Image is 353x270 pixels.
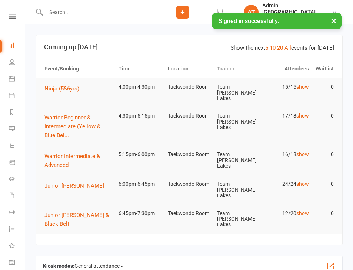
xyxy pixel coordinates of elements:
th: Waitlist [312,59,337,78]
a: What's New [9,238,26,255]
button: Ninja (5&6yrs) [44,84,84,93]
button: Junior [PERSON_NAME] [44,181,109,190]
a: show [296,181,309,187]
span: Ninja (5&6yrs) [44,85,79,92]
td: Taekwondo Room [164,205,214,222]
div: Show the next events for [DATE] [230,43,334,52]
td: 16/18 [263,146,312,163]
a: Product Sales [9,155,26,171]
span: Signed in successfully. [219,17,279,24]
a: People [9,55,26,71]
span: Junior [PERSON_NAME] & Black Belt [44,212,109,227]
td: Taekwondo Room [164,146,214,163]
td: Taekwondo Room [164,107,214,125]
a: Dashboard [9,38,26,55]
td: 12/20 [263,205,312,222]
td: 24/24 [263,175,312,193]
th: Attendees [263,59,312,78]
span: Warrior Beginner & Intermediate (Yellow & Blue Bel... [44,114,100,139]
td: Team [PERSON_NAME] Lakes [214,78,263,107]
td: 0 [312,205,337,222]
th: Location [164,59,214,78]
td: Taekwondo Room [164,78,214,96]
th: Event/Booking [41,59,115,78]
a: Reports [9,105,26,121]
td: 6:45pm-7:30pm [115,205,164,222]
div: Admin [GEOGRAPHIC_DATA] [262,2,332,16]
span: Warrior Intermediate & Advanced [44,153,100,168]
button: Junior [PERSON_NAME] & Black Belt [44,211,112,228]
td: 0 [312,175,337,193]
td: 4:30pm-5:15pm [115,107,164,125]
a: 5 [265,45,268,51]
a: All [284,45,291,51]
td: 17/18 [263,107,312,125]
td: 5:15pm-6:00pm [115,146,164,163]
td: 15/15 [263,78,312,96]
button: Warrior Beginner & Intermediate (Yellow & Blue Bel... [44,113,112,140]
h3: Coming up [DATE] [44,43,334,51]
td: Team [PERSON_NAME] Lakes [214,175,263,204]
strong: Kiosk modes: [43,263,74,269]
button: Warrior Intermediate & Advanced [44,152,112,169]
a: show [296,151,309,157]
td: Team [PERSON_NAME] Lakes [214,146,263,175]
a: show [296,210,309,216]
span: Junior [PERSON_NAME] [44,182,104,189]
td: 6:00pm-6:45pm [115,175,164,193]
a: 20 [277,45,283,51]
div: AT [244,5,259,20]
td: Team [PERSON_NAME] Lakes [214,205,263,234]
th: Time [115,59,164,78]
td: 0 [312,146,337,163]
td: 0 [312,78,337,96]
th: Trainer [214,59,263,78]
a: 10 [270,45,276,51]
button: × [327,13,340,29]
a: show [296,113,309,119]
td: Team [PERSON_NAME] Lakes [214,107,263,136]
a: Calendar [9,71,26,88]
td: 4:00pm-4:30pm [115,78,164,96]
a: Payments [9,88,26,105]
td: 0 [312,107,337,125]
a: show [296,84,309,90]
input: Search... [44,7,157,17]
td: Taekwondo Room [164,175,214,193]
